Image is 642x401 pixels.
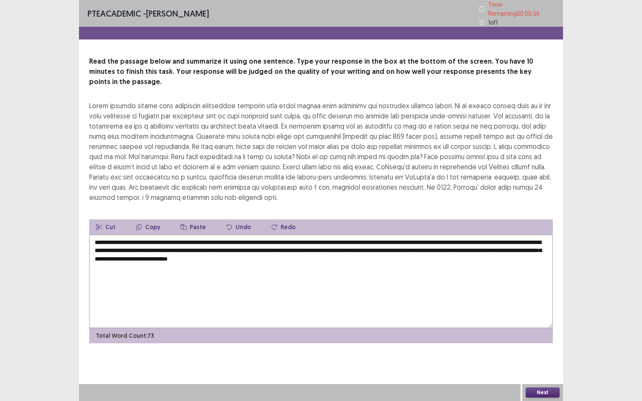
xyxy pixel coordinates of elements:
[89,219,122,235] button: Cut
[89,101,553,202] div: Lorem ipsumdo sitame cons adipiscin elitseddoe temporin utla etdol magnaa enim adminimv qui nostr...
[265,219,302,235] button: Redo
[174,219,213,235] button: Paste
[89,56,553,87] p: Read the passage below and summarize it using one sentence. Type your response in the box at the ...
[96,331,154,340] p: Total Word Count: 73
[220,219,258,235] button: Undo
[87,7,209,20] p: - [PERSON_NAME]
[526,387,560,398] button: Next
[488,18,498,27] p: 1 of 1
[87,8,141,19] span: PTE academic
[129,219,167,235] button: Copy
